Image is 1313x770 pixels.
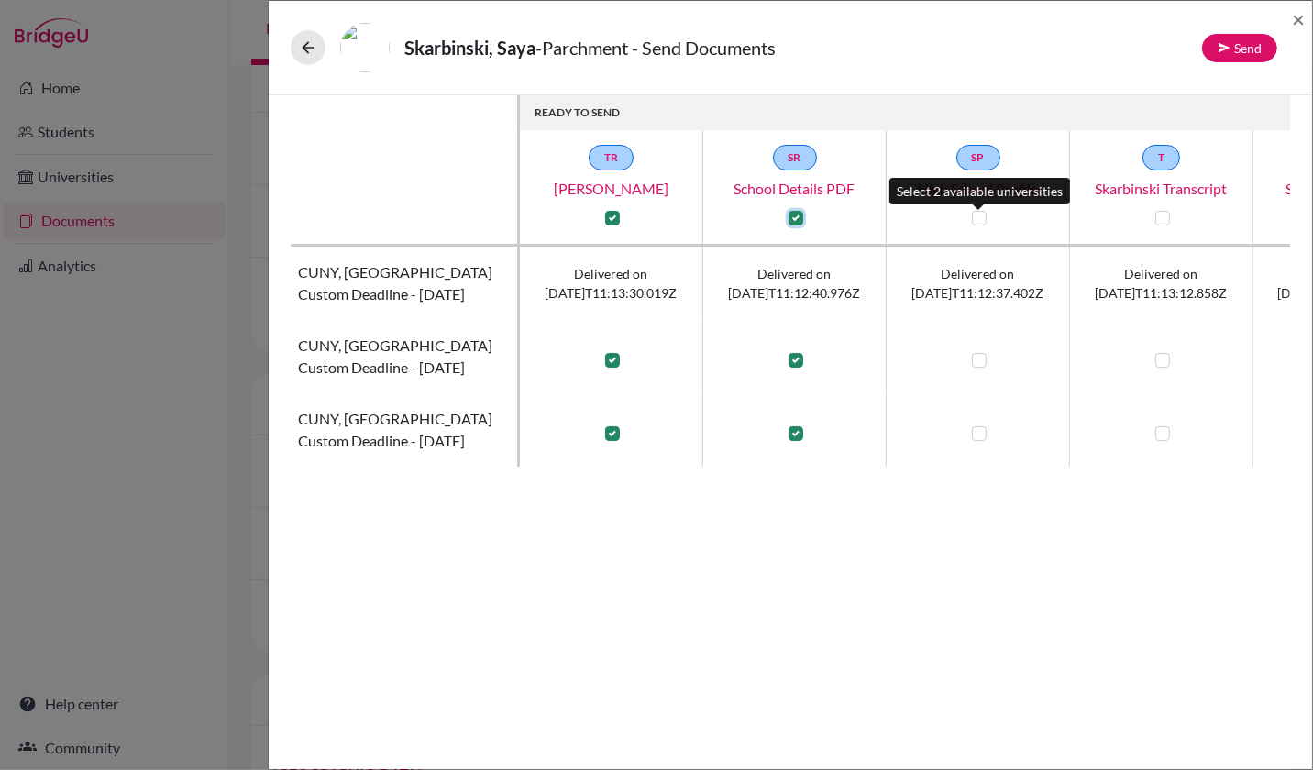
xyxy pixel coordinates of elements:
[589,145,634,170] a: TR
[1292,5,1305,32] span: ×
[773,145,817,170] a: SR
[520,178,703,200] a: [PERSON_NAME]
[298,335,492,357] span: CUNY, [GEOGRAPHIC_DATA]
[912,264,1044,302] span: Delivered on [DATE]T11:12:37.402Z
[956,145,1000,170] a: SP
[1070,178,1253,200] a: Skarbinski Transcript
[535,37,776,59] span: - Parchment - Send Documents
[889,178,1070,204] div: Select 2 available universities
[1096,264,1228,302] span: Delivered on [DATE]T11:13:12.858Z
[887,178,1070,200] a: High School Profile
[298,357,465,379] span: Custom deadline - [DATE]
[1292,8,1305,30] button: Close
[546,264,678,302] span: Delivered on [DATE]T11:13:30.019Z
[298,430,465,452] span: Custom deadline - [DATE]
[729,264,861,302] span: Delivered on [DATE]T11:12:40.976Z
[404,37,535,59] strong: Skarbinski, Saya
[298,261,492,283] span: CUNY, [GEOGRAPHIC_DATA]
[703,178,887,200] a: School Details PDF
[298,283,465,305] span: Custom deadline - [DATE]
[1142,145,1180,170] a: T
[298,408,492,430] span: CUNY, [GEOGRAPHIC_DATA]
[1202,34,1277,62] button: Send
